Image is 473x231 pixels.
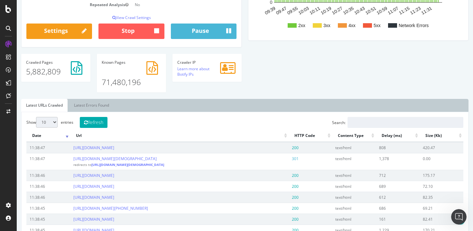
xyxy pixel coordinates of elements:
[359,192,403,203] td: 612
[403,192,447,203] td: 82.35
[161,60,220,64] h4: Crawler IP
[9,60,69,64] h4: Pages Crawled
[292,5,304,15] text: 10:11
[307,23,314,28] text: 3xx
[337,5,349,15] text: 10:43
[315,117,447,128] label: Search:
[331,117,447,128] input: Search:
[404,5,416,15] text: 11:31
[57,217,97,222] a: [URL][DOMAIN_NAME]
[403,181,447,192] td: 72.10
[275,217,282,222] span: 200
[247,5,260,15] text: 09:39
[359,153,403,169] td: 1,378
[57,184,97,189] a: [URL][DOMAIN_NAME]
[57,206,131,211] a: [URL][DOMAIN_NAME][PHONE_NUMBER]
[357,23,364,28] text: 5xx
[57,162,147,167] small: redirects to
[315,214,359,225] td: text/html
[403,170,447,181] td: 175.17
[315,170,359,181] td: text/html
[315,192,359,203] td: text/html
[325,5,338,15] text: 10:35
[57,173,97,178] a: [URL][DOMAIN_NAME]
[10,192,53,203] td: 11:38:46
[359,142,403,153] td: 808
[275,184,282,189] span: 200
[275,145,282,150] span: 200
[359,170,403,181] td: 712
[270,5,282,15] text: 09:55
[53,130,272,142] th: Url: activate to sort column ascending
[403,203,447,214] td: 69.21
[161,66,193,77] a: Learn more about Botify IPs
[52,99,97,112] a: Latest Errors Found
[370,5,383,15] text: 11:07
[382,23,412,28] text: Network Errors
[10,24,75,39] a: Settings
[272,130,316,142] th: HTTP Code: activate to sort column ascending
[275,206,282,211] span: 200
[275,173,282,178] span: 200
[381,5,394,15] text: 11:15
[359,181,403,192] td: 689
[10,181,53,192] td: 11:38:46
[10,130,53,142] th: Date: activate to sort column ascending
[85,60,144,64] h4: Pages Known
[348,5,360,15] text: 10:51
[403,153,447,169] td: 0.00
[57,156,140,161] a: [URL][DOMAIN_NAME][DEMOGRAPHIC_DATA]
[303,5,316,15] text: 10:19
[10,117,57,128] label: Show entries
[332,23,339,28] text: 4xx
[281,5,293,15] text: 10:03
[82,24,147,39] button: Stop
[315,181,359,192] td: text/html
[315,142,359,153] td: text/html
[275,156,282,161] span: 301
[9,66,69,77] p: 5,882,809
[57,195,97,200] a: [URL][DOMAIN_NAME]
[5,99,51,112] a: Latest URLs Crawled
[19,117,41,128] select: Showentries
[115,1,220,8] td: No
[403,130,447,142] th: Size (Kb): activate to sort column ascending
[451,209,467,225] iframe: Intercom live chat
[10,1,115,8] td: Repeated Analysis
[75,162,147,167] a: [URL][DOMAIN_NAME][DEMOGRAPHIC_DATA]
[85,66,144,88] p: 71,480,196
[359,5,372,15] text: 10:59
[359,214,403,225] td: 161
[10,15,220,20] p: View Crawl Settings
[10,203,53,214] td: 11:38:45
[10,142,53,153] td: 11:38:47
[403,214,447,225] td: 82.41
[359,130,403,142] th: Delay (ms): activate to sort column ascending
[315,203,359,214] td: text/html
[314,5,327,15] text: 10:27
[10,153,53,169] td: 11:38:47
[282,23,289,28] text: 2xx
[57,145,97,150] a: [URL][DOMAIN_NAME]
[275,195,282,200] span: 200
[10,170,53,181] td: 11:38:46
[315,130,359,142] th: Content Type: activate to sort column ascending
[10,214,53,225] td: 11:38:45
[403,142,447,153] td: 420.47
[359,203,403,214] td: 686
[63,117,91,128] button: Refresh
[154,24,220,39] button: Pause
[393,5,405,15] text: 11:23
[258,5,271,15] text: 09:47
[315,153,359,169] td: text/html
